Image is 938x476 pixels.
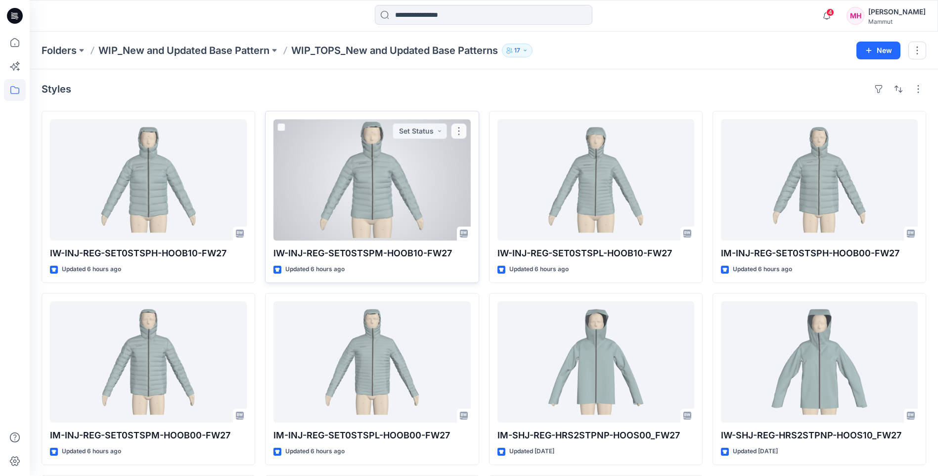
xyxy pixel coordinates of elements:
div: [PERSON_NAME] [868,6,926,18]
p: Updated [DATE] [733,446,778,457]
span: 4 [826,8,834,16]
a: IW-INJ-REG-SET0STSPH-HOOB10-FW27 [50,119,247,240]
a: IM-INJ-REG-SET0STSPH-HOOB00-FW27 [721,119,918,240]
p: Updated 6 hours ago [285,446,345,457]
p: Updated 6 hours ago [62,264,121,275]
a: Folders [42,44,77,57]
p: 17 [514,45,520,56]
a: IW-INJ-REG-SET0STSPM-HOOB10-FW27 [273,119,470,240]
div: Mammut [868,18,926,25]
p: IW-INJ-REG-SET0STSPL-HOOB10-FW27 [497,246,694,260]
p: IW-SHJ-REG-HRS2STPNP-HOOS10_FW27 [721,428,918,442]
a: IM-SHJ-REG-HRS2STPNP-HOOS00_FW27 [497,301,694,423]
button: New [856,42,900,59]
a: IM-INJ-REG-SET0STSPL-HOOB00-FW27 [273,301,470,423]
p: IM-INJ-REG-SET0STSPL-HOOB00-FW27 [273,428,470,442]
p: IM-INJ-REG-SET0STSPM-HOOB00-FW27 [50,428,247,442]
a: IW-INJ-REG-SET0STSPL-HOOB10-FW27 [497,119,694,240]
a: IW-SHJ-REG-HRS2STPNP-HOOS10_FW27 [721,301,918,423]
p: Updated 6 hours ago [509,264,569,275]
a: WIP_New and Updated Base Pattern [98,44,269,57]
a: IM-INJ-REG-SET0STSPM-HOOB00-FW27 [50,301,247,423]
p: Updated 6 hours ago [285,264,345,275]
p: Updated 6 hours ago [62,446,121,457]
p: IM-INJ-REG-SET0STSPH-HOOB00-FW27 [721,246,918,260]
p: Updated 6 hours ago [733,264,792,275]
p: IM-SHJ-REG-HRS2STPNP-HOOS00_FW27 [497,428,694,442]
div: MH [847,7,864,25]
p: IW-INJ-REG-SET0STSPH-HOOB10-FW27 [50,246,247,260]
button: 17 [502,44,533,57]
p: Updated [DATE] [509,446,554,457]
p: IW-INJ-REG-SET0STSPM-HOOB10-FW27 [273,246,470,260]
p: WIP_TOPS_New and Updated Base Patterns [291,44,498,57]
h4: Styles [42,83,71,95]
